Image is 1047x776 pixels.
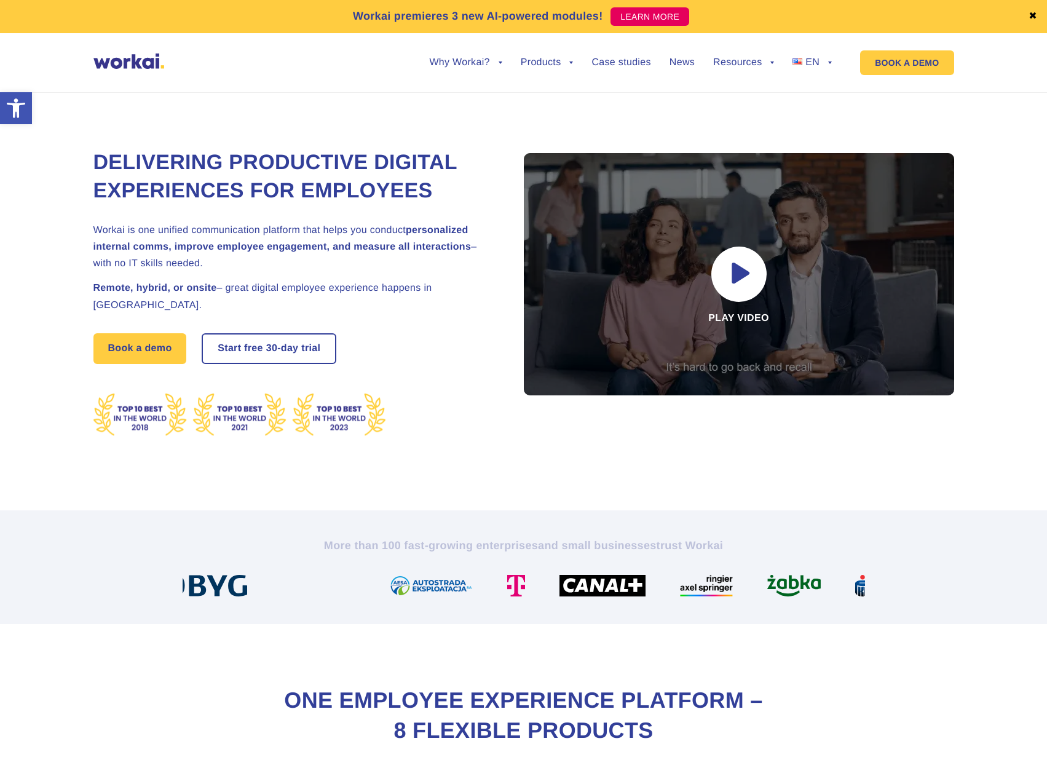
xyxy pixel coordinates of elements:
[521,58,574,68] a: Products
[1029,12,1037,22] a: ✖
[93,222,493,272] h2: Workai is one unified communication platform that helps you conduct – with no IT skills needed.
[203,335,335,363] a: Start free30-daytrial
[93,280,493,313] h2: – great digital employee experience happens in [GEOGRAPHIC_DATA].
[93,333,187,364] a: Book a demo
[538,539,656,552] i: and small businesses
[93,149,493,205] h1: Delivering Productive Digital Experiences for Employees
[183,538,865,553] h2: More than 100 fast-growing enterprises trust Workai
[429,58,502,68] a: Why Workai?
[860,50,954,75] a: BOOK A DEMO
[805,57,820,68] span: EN
[610,7,689,26] a: LEARN MORE
[266,344,299,354] i: 30-day
[670,58,695,68] a: News
[713,58,774,68] a: Resources
[524,153,954,395] div: Play video
[93,283,217,293] strong: Remote, hybrid, or onsite
[591,58,650,68] a: Case studies
[353,8,603,25] p: Workai premieres 3 new AI-powered modules!
[278,686,770,745] h2: One Employee Experience Platform – 8 flexible products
